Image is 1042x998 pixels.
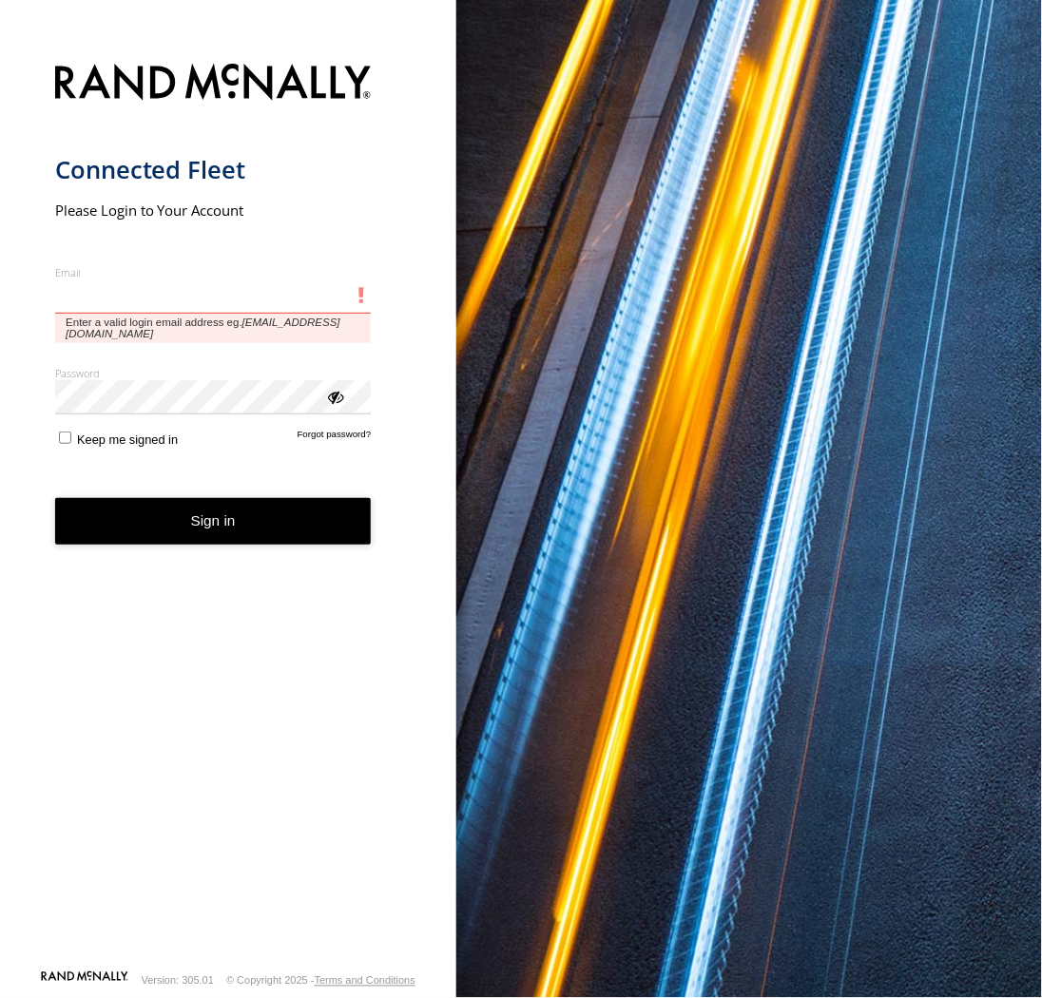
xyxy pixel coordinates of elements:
span: Enter a valid login email address eg. [55,314,372,343]
em: [EMAIL_ADDRESS][DOMAIN_NAME] [66,317,340,339]
span: Keep me signed in [77,432,178,447]
div: ViewPassword [325,387,344,406]
a: Forgot password? [298,429,372,447]
a: Visit our Website [41,971,128,990]
h1: Connected Fleet [55,154,372,185]
a: Terms and Conditions [315,975,415,987]
label: Email [55,265,372,279]
div: © Copyright 2025 - [226,975,415,987]
input: Keep me signed in [59,432,71,444]
div: Version: 305.01 [142,975,214,987]
form: main [55,52,402,969]
button: Sign in [55,498,372,545]
label: Password [55,366,372,380]
img: Rand McNally [55,60,372,108]
h2: Please Login to Your Account [55,201,372,220]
